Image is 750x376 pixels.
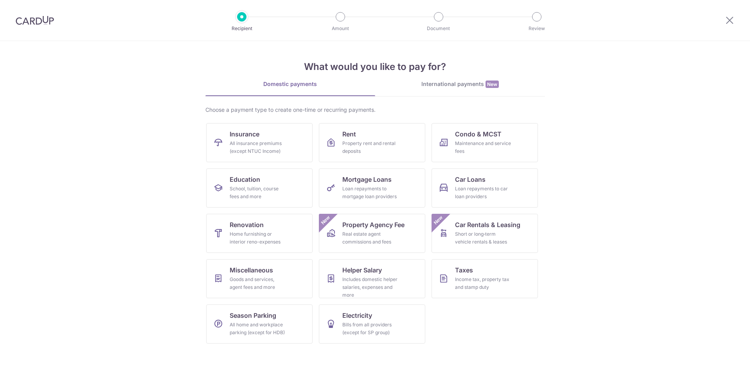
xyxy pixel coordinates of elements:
a: RenovationHome furnishing or interior reno-expenses [206,214,313,253]
span: Taxes [455,265,473,275]
a: TaxesIncome tax, property tax and stamp duty [432,259,538,298]
a: RentProperty rent and rental deposits [319,123,425,162]
a: Helper SalaryIncludes domestic helper salaries, expenses and more [319,259,425,298]
span: Mortgage Loans [342,175,392,184]
div: Property rent and rental deposits [342,140,399,155]
span: New [319,214,332,227]
a: Mortgage LoansLoan repayments to mortgage loan providers [319,168,425,208]
p: Review [508,25,566,32]
a: Season ParkingAll home and workplace parking (except for HDB) [206,304,313,344]
a: EducationSchool, tuition, course fees and more [206,168,313,208]
div: Goods and services, agent fees and more [230,276,286,291]
a: Condo & MCSTMaintenance and service fees [432,123,538,162]
p: Document [410,25,468,32]
span: Season Parking [230,311,276,320]
div: Bills from all providers (except for SP group) [342,321,399,337]
div: Domestic payments [205,80,375,88]
div: Income tax, property tax and stamp duty [455,276,511,291]
div: Real estate agent commissions and fees [342,230,399,246]
div: School, tuition, course fees and more [230,185,286,201]
a: Car Rentals & LeasingShort or long‑term vehicle rentals & leasesNew [432,214,538,253]
div: Choose a payment type to create one-time or recurring payments. [205,106,545,114]
iframe: Opens a widget where you can find more information [700,353,742,372]
span: New [432,214,444,227]
span: Renovation [230,220,264,229]
span: Condo & MCST [455,129,502,139]
p: Amount [311,25,369,32]
div: All home and workplace parking (except for HDB) [230,321,286,337]
a: ElectricityBills from all providers (except for SP group) [319,304,425,344]
span: Helper Salary [342,265,382,275]
div: Short or long‑term vehicle rentals & leases [455,230,511,246]
h4: What would you like to pay for? [205,60,545,74]
div: Loan repayments to mortgage loan providers [342,185,399,201]
span: Electricity [342,311,372,320]
div: Includes domestic helper salaries, expenses and more [342,276,399,299]
a: MiscellaneousGoods and services, agent fees and more [206,259,313,298]
img: CardUp [16,16,54,25]
div: Maintenance and service fees [455,140,511,155]
a: Car LoansLoan repayments to car loan providers [432,168,538,208]
span: Education [230,175,260,184]
span: Insurance [230,129,259,139]
span: Rent [342,129,356,139]
span: Car Loans [455,175,486,184]
span: Car Rentals & Leasing [455,220,520,229]
span: Miscellaneous [230,265,273,275]
span: Property Agency Fee [342,220,405,229]
div: Home furnishing or interior reno-expenses [230,230,286,246]
a: InsuranceAll insurance premiums (except NTUC Income) [206,123,313,162]
p: Recipient [213,25,271,32]
div: All insurance premiums (except NTUC Income) [230,140,286,155]
span: New [486,81,499,88]
div: International payments [375,80,545,88]
div: Loan repayments to car loan providers [455,185,511,201]
a: Property Agency FeeReal estate agent commissions and feesNew [319,214,425,253]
